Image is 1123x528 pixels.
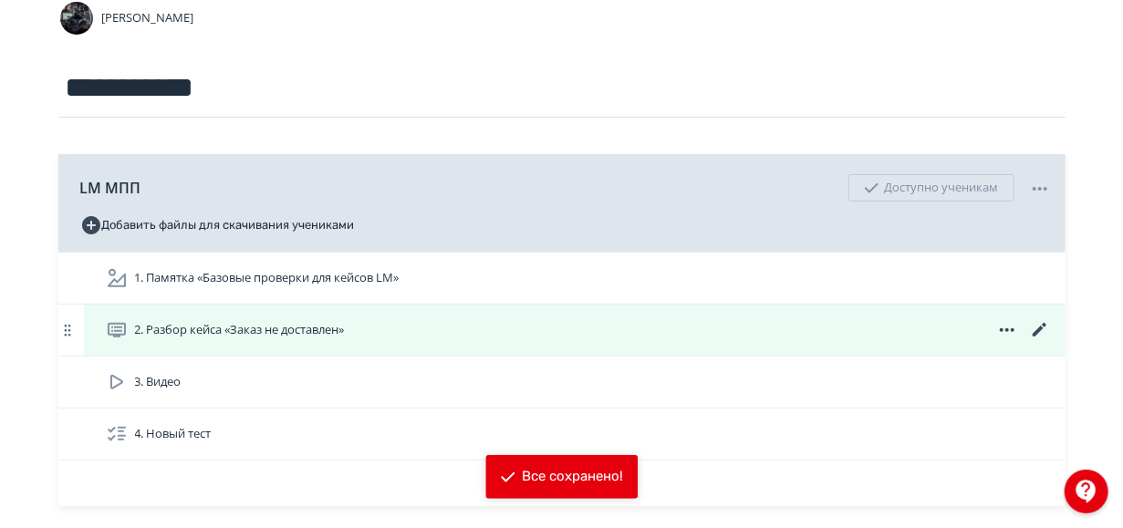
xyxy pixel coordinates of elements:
div: Доступно ученикам [848,174,1014,202]
span: 4. Новый тест [135,425,212,443]
div: 1. Памятка «Базовые проверки для кейсов LM» [58,253,1066,305]
div: 3. Видео [58,357,1066,409]
div: Все сохранено! [522,468,623,486]
div: 2. Разбор кейса «Заказ не доставлен» [58,305,1066,357]
span: 3. Видео [135,373,182,391]
span: 2. Разбор кейса «Заказ не доставлен» [135,321,345,339]
button: Добавить файлы для скачивания учениками [80,211,355,240]
div: 4. Новый тест [58,409,1066,461]
button: Добавить [58,461,1066,506]
span: 1. Памятка «Базовые проверки для кейсов LM» [135,269,400,287]
span: [PERSON_NAME] [102,9,194,27]
span: LM МПП [80,177,141,199]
